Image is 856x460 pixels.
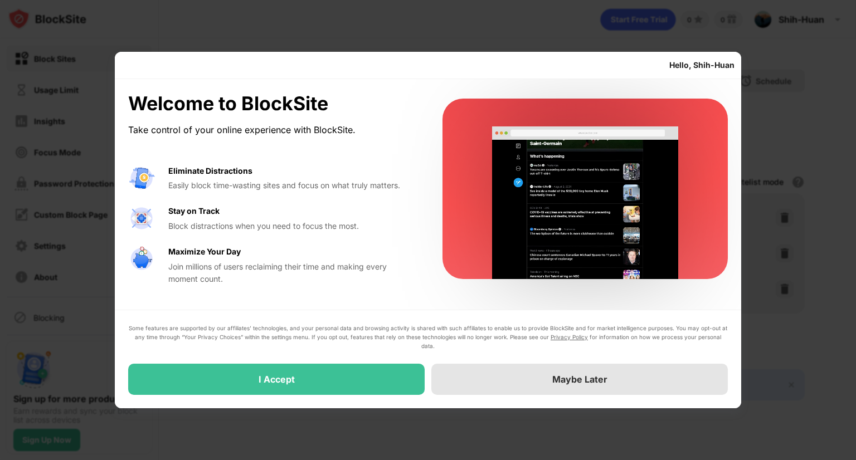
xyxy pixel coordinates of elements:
img: value-avoid-distractions.svg [128,165,155,192]
div: Hello, Shih-Huan [669,61,735,70]
div: Maximize Your Day [168,246,241,258]
div: Block distractions when you need to focus the most. [168,220,416,232]
div: Some features are supported by our affiliates’ technologies, and your personal data and browsing ... [128,324,728,350]
div: Take control of your online experience with BlockSite. [128,122,416,138]
div: I Accept [259,374,295,385]
a: Privacy Policy [551,334,588,340]
div: Eliminate Distractions [168,165,252,177]
img: value-safe-time.svg [128,246,155,272]
div: Welcome to BlockSite [128,92,416,115]
div: Maybe Later [552,374,607,385]
div: Easily block time-wasting sites and focus on what truly matters. [168,179,416,192]
img: value-focus.svg [128,205,155,232]
div: Stay on Track [168,205,220,217]
div: Join millions of users reclaiming their time and making every moment count. [168,261,416,286]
